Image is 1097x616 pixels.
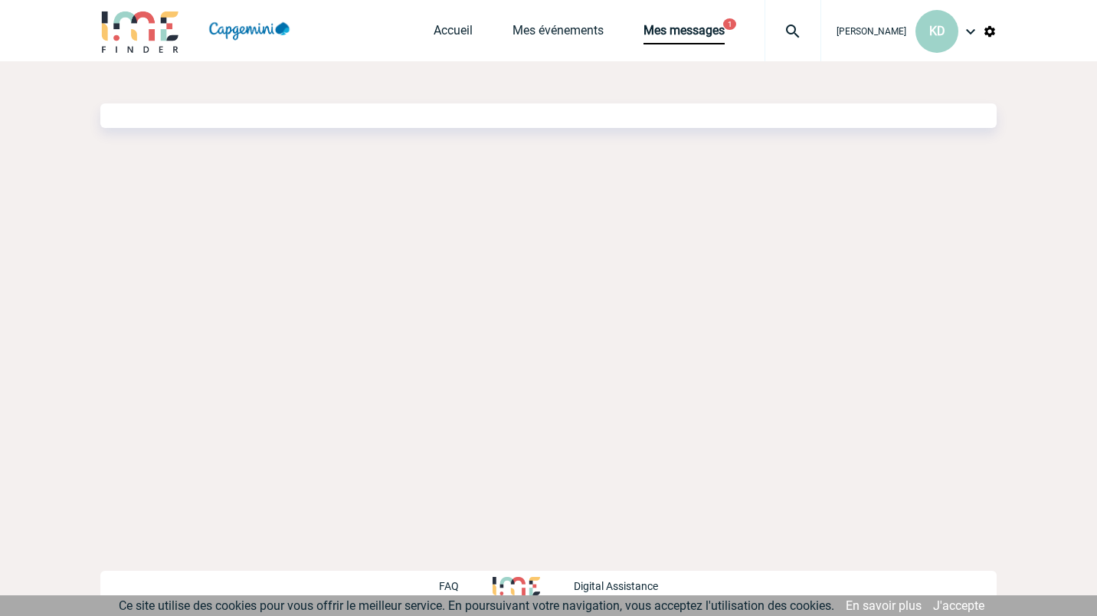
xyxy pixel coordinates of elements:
[846,598,922,613] a: En savoir plus
[119,598,834,613] span: Ce site utilise des cookies pour vous offrir le meilleur service. En poursuivant votre navigation...
[929,24,945,38] span: KD
[434,23,473,44] a: Accueil
[643,23,725,44] a: Mes messages
[100,9,180,53] img: IME-Finder
[574,580,658,592] p: Digital Assistance
[512,23,604,44] a: Mes événements
[723,18,736,30] button: 1
[933,598,984,613] a: J'accepte
[837,26,906,37] span: [PERSON_NAME]
[439,578,493,592] a: FAQ
[439,580,459,592] p: FAQ
[493,577,540,595] img: http://www.idealmeetingsevents.fr/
